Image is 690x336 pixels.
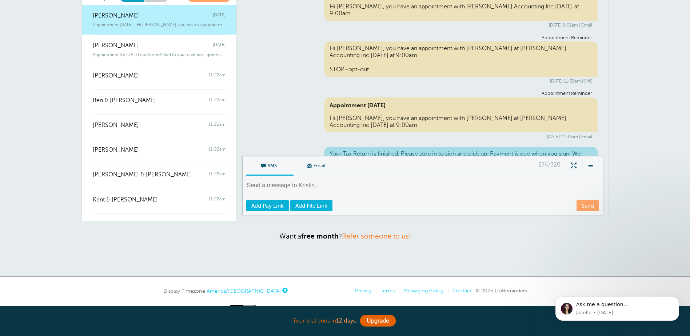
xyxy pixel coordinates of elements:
[82,89,236,114] a: Ben & [PERSON_NAME] 11:22am
[355,288,372,293] a: Privacy
[295,203,327,209] span: Add File Link
[475,288,527,293] span: © 2025 GoReminders
[336,317,356,324] a: 12 days
[380,288,395,293] a: Terms
[324,41,598,77] div: Hi [PERSON_NAME], you have an appointment with [PERSON_NAME] at [PERSON_NAME] Accounting Inc [DAT...
[253,35,592,41] div: Appointment Reminder
[253,23,592,28] div: [DATE] 9:01am | Email
[208,72,226,79] span: 11:22am
[82,189,236,213] a: Kent & [PERSON_NAME] 11:22am
[246,200,289,211] a: Add Pay Link
[208,171,226,178] span: 11:22am
[252,156,288,174] span: SMS
[253,91,592,96] div: Appointment Reminder
[253,79,592,84] div: [DATE] 11:39am | SMS
[93,22,226,27] span: Appointment [DATE] - Hi [PERSON_NAME], you have an appointment with [PERSON_NAME] at [PERSON_NAME...
[93,72,139,79] span: [PERSON_NAME]
[207,288,281,294] a: America/[GEOGRAPHIC_DATA]
[82,35,236,65] a: [PERSON_NAME] [DATE] Appointment for [DATE] confirmed! Add to your calendar: goreminder
[545,290,690,325] iframe: Intercom notifications message
[403,288,444,293] a: Messaging Policy
[93,12,139,19] span: [PERSON_NAME]
[253,134,592,139] div: [DATE] 11:39am | Email
[251,203,284,209] span: Add Pay Link
[452,288,472,293] a: Contact
[231,305,243,313] span: On
[324,147,598,175] div: Your Tax Return is finished. Please stop in to sign and pick up. Payment is due when you sign. We...
[82,164,236,188] a: [PERSON_NAME] & [PERSON_NAME] 11:22am
[93,196,158,203] span: Kent & [PERSON_NAME]
[290,200,332,211] a: Add File Link
[577,200,599,211] a: Send
[82,139,236,164] a: [PERSON_NAME] 11:22am
[372,288,377,294] li: |
[93,122,139,129] span: [PERSON_NAME]
[301,232,339,240] strong: free month
[538,161,561,168] span: 274/320
[444,288,449,294] li: |
[81,232,609,240] p: Want a ?
[93,171,192,178] span: [PERSON_NAME] & [PERSON_NAME]
[163,313,527,329] div: Your trial ends in .
[282,288,287,293] a: This is the timezone being used to display dates and times to you on this device. Click the timez...
[395,288,400,294] li: |
[163,305,226,314] span: High-contrast mode:
[208,97,226,104] span: 11:22am
[208,196,226,203] span: 11:22am
[82,65,236,89] a: [PERSON_NAME] 11:22am
[342,232,411,240] a: Refer someone to us!
[82,213,236,238] a: [PERSON_NAME] 11:22am
[213,42,226,49] span: [DATE]
[82,5,236,35] a: [PERSON_NAME] [DATE] Appointment [DATE] - Hi [PERSON_NAME], you have an appointment with [PERSON_...
[330,102,592,109] span: Appointment [DATE]
[93,52,226,57] span: Appointment for [DATE] confirmed! Add to your calendar: goreminder
[324,97,598,133] div: Hi [PERSON_NAME], you have an appointment with [PERSON_NAME] at [PERSON_NAME] Accounting Inc [DAT...
[360,315,396,327] a: Upgrade
[93,147,139,153] span: [PERSON_NAME]
[208,122,226,129] span: 11:22am
[299,156,335,174] span: Email
[243,305,255,313] span: Off
[163,305,527,314] a: High-contrast mode: On Off
[93,97,156,104] span: Ben & [PERSON_NAME]
[82,114,236,139] a: [PERSON_NAME] 11:22am
[163,288,287,294] div: Display Timezone:
[213,12,226,19] span: [DATE]
[208,147,226,153] span: 11:22am
[93,42,139,49] span: [PERSON_NAME]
